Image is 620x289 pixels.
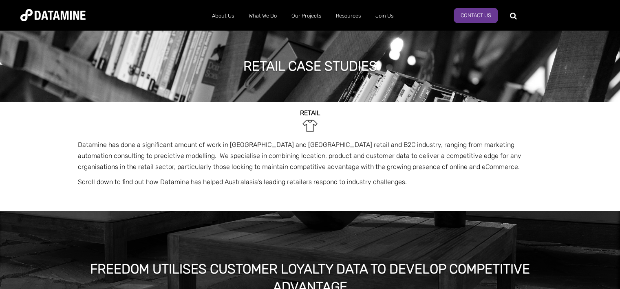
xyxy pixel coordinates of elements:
a: Join Us [368,5,401,27]
h2: RETAIL [78,109,543,117]
a: About Us [205,5,241,27]
img: Datamine [20,9,86,21]
a: Resources [329,5,368,27]
img: Retail-1 [301,117,319,135]
p: Scroll down to find out how Datamine has helped Australasia’s leading retailers respond to indust... [78,176,543,187]
a: Our Projects [284,5,329,27]
a: Contact Us [454,8,498,23]
a: What We Do [241,5,284,27]
h1: retail case studies [243,57,377,75]
span: Datamine has done a significant amount of work in [GEOGRAPHIC_DATA] and [GEOGRAPHIC_DATA] retail ... [78,141,521,171]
